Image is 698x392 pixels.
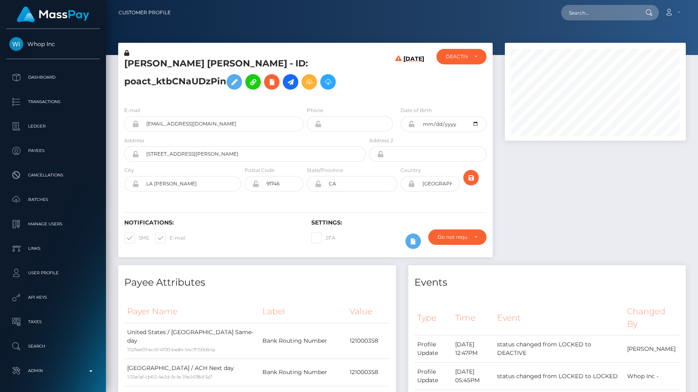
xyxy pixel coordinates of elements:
a: Payees [6,141,100,161]
td: status changed from LOCKED to DEACTIVE [494,335,624,363]
a: Cancellations [6,165,100,185]
td: [PERSON_NAME] [624,335,680,363]
a: Admin [6,361,100,381]
th: Event [494,300,624,335]
p: User Profile [9,267,97,279]
label: City [124,167,134,174]
label: E-mail [124,107,140,114]
p: API Keys [9,291,97,304]
a: Taxes [6,312,100,332]
a: Initiate Payout [283,74,298,90]
td: Whop Inc - [624,363,680,390]
td: United States / [GEOGRAPHIC_DATA] Same-day [124,323,260,359]
p: Search [9,340,97,352]
div: Do not require [438,234,467,240]
label: Postal Code [244,167,274,174]
td: 121000358 [347,323,390,359]
a: Ledger [6,116,100,137]
td: [DATE] 05:45PM [452,363,494,390]
h6: Settings: [311,219,486,226]
th: Value [347,300,390,323]
td: [DATE] 12:47PM [452,335,494,363]
p: Admin [9,365,97,377]
div: DEACTIVE [446,53,468,60]
td: status changed from LOCKED to LOCKED [494,363,624,390]
label: E-mail [155,233,185,243]
td: 121000358 [347,359,390,386]
a: Dashboard [6,67,100,88]
p: Ledger [9,120,97,132]
button: DEACTIVE [436,49,487,64]
label: Address [124,137,144,144]
td: Bank Routing Number [260,359,347,386]
h6: [DATE] [403,55,424,97]
label: Date of Birth [401,107,432,114]
p: Cancellations [9,169,97,181]
p: Payees [9,145,97,157]
td: Profile Update [414,363,453,390]
input: Search... [561,5,638,20]
button: Do not require [428,229,486,245]
label: Country [401,167,421,174]
p: Transactions [9,96,97,108]
h6: Notifications: [124,219,299,226]
p: Taxes [9,316,97,328]
a: Customer Profile [119,4,171,21]
small: 732fee07-ec47-4f00-be84-54c7f150db1a [127,347,215,352]
label: 2FA [311,233,335,243]
p: Links [9,242,97,255]
label: State/Province [307,167,343,174]
a: Transactions [6,92,100,112]
a: User Profile [6,263,100,283]
label: Address 2 [369,137,393,144]
p: Dashboard [9,71,97,84]
h5: [PERSON_NAME] [PERSON_NAME] - ID: poact_ktbCNaUDzPin [124,57,361,94]
a: API Keys [6,287,100,308]
p: Batches [9,194,97,206]
span: Whop Inc [6,40,100,48]
th: Time [452,300,494,335]
th: Changed By [624,300,680,335]
th: Type [414,300,453,335]
h4: Payee Attributes [124,275,390,290]
th: Payer Name [124,300,260,323]
h4: Events [414,275,680,290]
img: Whop Inc [9,37,23,51]
a: Manage Users [6,214,100,234]
th: Label [260,300,347,323]
a: Links [6,238,100,259]
p: Manage Users [9,218,97,230]
a: Search [6,336,100,357]
td: Bank Routing Number [260,323,347,359]
label: Phone [307,107,323,114]
a: Batches [6,189,100,210]
img: MassPay Logo [17,7,89,22]
small: 1135e1af-cb63-4e2d-9c1e-19e24784f3a7 [127,374,212,380]
label: SMS [124,233,149,243]
td: [GEOGRAPHIC_DATA] / ACH Next day [124,359,260,386]
td: Profile Update [414,335,453,363]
